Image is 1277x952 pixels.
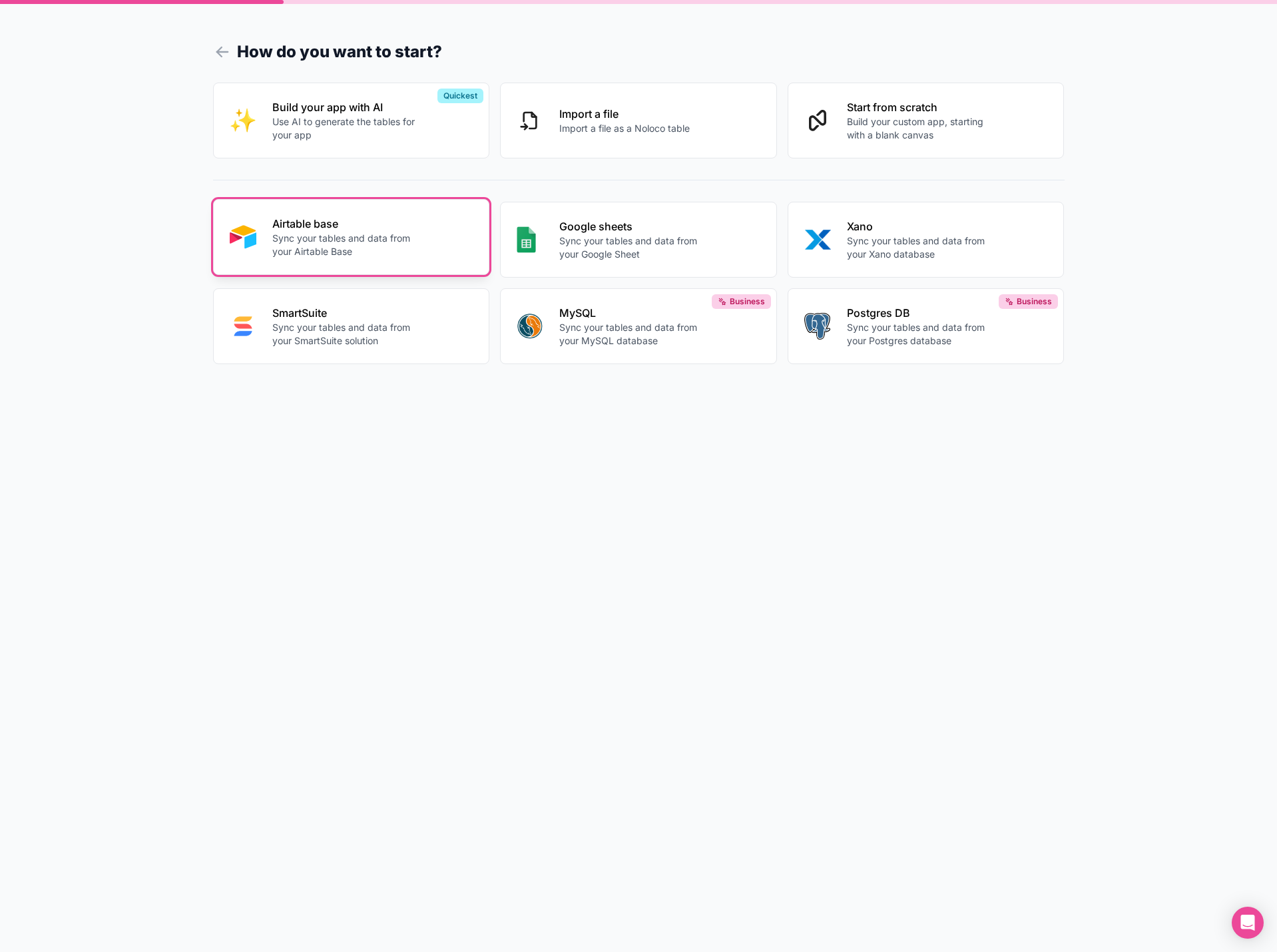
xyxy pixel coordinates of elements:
button: AIRTABLEAirtable baseSync your tables and data from your Airtable Base [213,199,490,275]
button: Start from scratchBuild your custom app, starting with a blank canvas [788,83,1065,158]
p: Google sheets [559,218,707,234]
button: Import a fileImport a file as a Noloco table [500,83,777,158]
img: AIRTABLE [230,224,256,250]
p: SmartSuite [272,305,420,321]
p: Sync your tables and data from your SmartSuite solution [272,321,420,348]
img: XANO [804,226,831,253]
button: MYSQLMySQLSync your tables and data from your MySQL databaseBusiness [500,288,777,364]
button: INTERNAL_WITH_AIBuild your app with AIUse AI to generate the tables for your appQuickest [213,83,490,158]
button: POSTGRESPostgres DBSync your tables and data from your Postgres databaseBusiness [788,288,1065,364]
p: Sync your tables and data from your MySQL database [559,321,707,348]
img: MYSQL [517,313,543,340]
p: Sync your tables and data from your Airtable Base [272,232,420,258]
p: MySQL [559,305,707,321]
button: XANOXanoSync your tables and data from your Xano database [788,202,1065,278]
button: GOOGLE_SHEETSGoogle sheetsSync your tables and data from your Google Sheet [500,202,777,278]
img: SMART_SUITE [230,313,256,340]
button: SMART_SUITESmartSuiteSync your tables and data from your SmartSuite solution [213,288,490,364]
p: Xano [847,218,995,234]
h1: How do you want to start? [213,40,1065,64]
p: Airtable base [272,216,420,232]
p: Postgres DB [847,305,995,321]
span: Business [1017,296,1052,307]
div: Quickest [437,89,483,103]
p: Sync your tables and data from your Google Sheet [559,234,707,261]
img: POSTGRES [804,313,830,340]
img: INTERNAL_WITH_AI [230,107,256,134]
span: Business [730,296,765,307]
p: Sync your tables and data from your Postgres database [847,321,995,348]
p: Use AI to generate the tables for your app [272,115,420,142]
p: Import a file as a Noloco table [559,122,690,135]
p: Import a file [559,106,690,122]
p: Start from scratch [847,99,995,115]
p: Sync your tables and data from your Xano database [847,234,995,261]
p: Build your custom app, starting with a blank canvas [847,115,995,142]
img: GOOGLE_SHEETS [517,226,536,253]
div: Open Intercom Messenger [1232,907,1264,939]
p: Build your app with AI [272,99,420,115]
